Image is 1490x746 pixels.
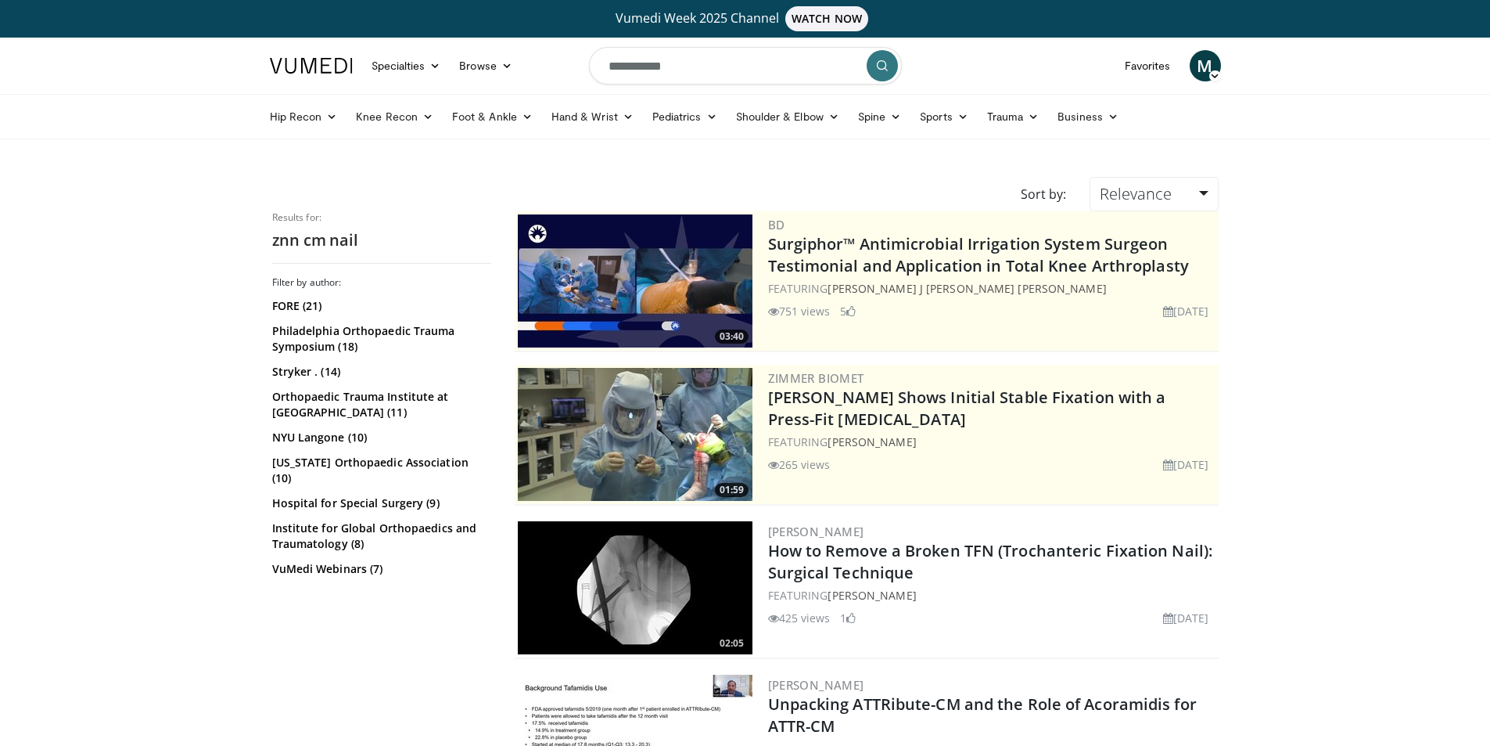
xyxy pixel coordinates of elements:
a: Business [1048,101,1128,132]
li: 425 views [768,610,831,626]
img: 19b18d8f-dcb3-4cc0-99e3-1a9e9271f7fe.300x170_q85_crop-smart_upscale.jpg [518,521,752,654]
a: Orthopaedic Trauma Institute at [GEOGRAPHIC_DATA] (11) [272,389,487,420]
a: Knee Recon [346,101,443,132]
li: 1 [840,610,856,626]
div: FEATURING [768,280,1215,297]
a: [US_STATE] Orthopaedic Association (10) [272,455,487,486]
li: 265 views [768,456,831,473]
a: Institute for Global Orthopaedics and Traumatology (8) [272,521,487,552]
a: NYU Langone (10) [272,430,487,445]
a: Hip Recon [260,101,347,132]
img: 70422da6-974a-44ac-bf9d-78c82a89d891.300x170_q85_crop-smart_upscale.jpg [518,214,752,348]
a: Zimmer Biomet [768,370,864,386]
a: Browse [450,50,522,81]
h3: Filter by author: [272,276,491,289]
div: Sort by: [1009,177,1078,211]
li: [DATE] [1163,610,1209,626]
a: Vumedi Week 2025 ChannelWATCH NOW [272,6,1219,31]
span: Relevance [1100,183,1172,204]
a: Pediatrics [643,101,727,132]
a: Foot & Ankle [443,101,542,132]
img: 6bc46ad6-b634-4876-a934-24d4e08d5fac.300x170_q85_crop-smart_upscale.jpg [518,368,752,501]
span: WATCH NOW [785,6,868,31]
a: [PERSON_NAME] [768,524,864,539]
a: Philadelphia Orthopaedic Trauma Symposium (18) [272,323,487,355]
a: Shoulder & Elbow [727,101,849,132]
span: 02:05 [715,636,749,650]
div: FEATURING [768,587,1215,604]
a: Unpacking ATTRibute-CM and the Role of Acoramidis for ATTR-CM [768,694,1197,737]
a: [PERSON_NAME] Shows Initial Stable Fixation with a Press-Fit [MEDICAL_DATA] [768,387,1166,430]
a: FORE (21) [272,298,487,314]
a: [PERSON_NAME] [828,434,916,449]
p: Results for: [272,211,491,224]
a: M [1190,50,1221,81]
a: [PERSON_NAME] [828,588,916,603]
input: Search topics, interventions [589,47,902,85]
a: Hospital for Special Surgery (9) [272,496,487,511]
a: Surgiphor™ Antimicrobial Irrigation System Surgeon Testimonial and Application in Total Knee Arth... [768,233,1189,276]
a: Hand & Wrist [542,101,643,132]
li: 751 views [768,303,831,319]
a: Spine [849,101,910,132]
a: Trauma [978,101,1049,132]
li: 5 [840,303,856,319]
a: Specialties [362,50,451,81]
a: 03:40 [518,214,752,348]
a: Favorites [1115,50,1180,81]
h2: znn cm nail [272,230,491,250]
a: VuMedi Webinars (7) [272,561,487,577]
a: How to Remove a Broken TFN (Trochanteric Fixation Nail): Surgical Technique [768,540,1213,583]
a: BD [768,217,785,232]
div: FEATURING [768,434,1215,450]
a: Sports [910,101,978,132]
a: 02:05 [518,521,752,654]
img: VuMedi Logo [270,58,353,74]
a: [PERSON_NAME] [768,677,864,693]
span: 01:59 [715,483,749,497]
span: 03:40 [715,330,749,344]
li: [DATE] [1163,456,1209,473]
a: [PERSON_NAME] J [PERSON_NAME] [PERSON_NAME] [828,281,1106,296]
a: 01:59 [518,368,752,501]
li: [DATE] [1163,303,1209,319]
a: Stryker . (14) [272,364,487,380]
a: Relevance [1090,177,1218,211]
